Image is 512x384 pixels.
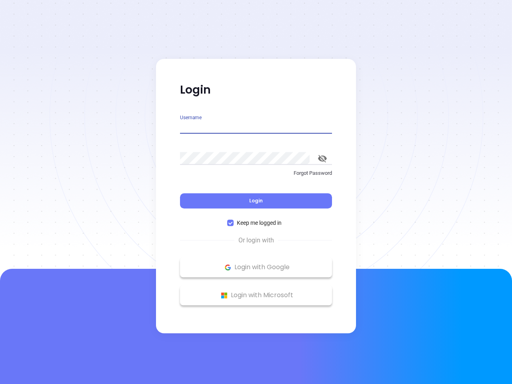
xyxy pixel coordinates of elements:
[180,115,202,120] label: Username
[184,261,328,273] p: Login with Google
[313,149,332,168] button: toggle password visibility
[180,257,332,277] button: Google Logo Login with Google
[219,290,229,300] img: Microsoft Logo
[180,169,332,177] p: Forgot Password
[249,197,263,204] span: Login
[234,218,285,227] span: Keep me logged in
[180,285,332,305] button: Microsoft Logo Login with Microsoft
[180,83,332,97] p: Login
[223,262,233,272] img: Google Logo
[180,193,332,208] button: Login
[234,236,278,245] span: Or login with
[184,289,328,301] p: Login with Microsoft
[180,169,332,184] a: Forgot Password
